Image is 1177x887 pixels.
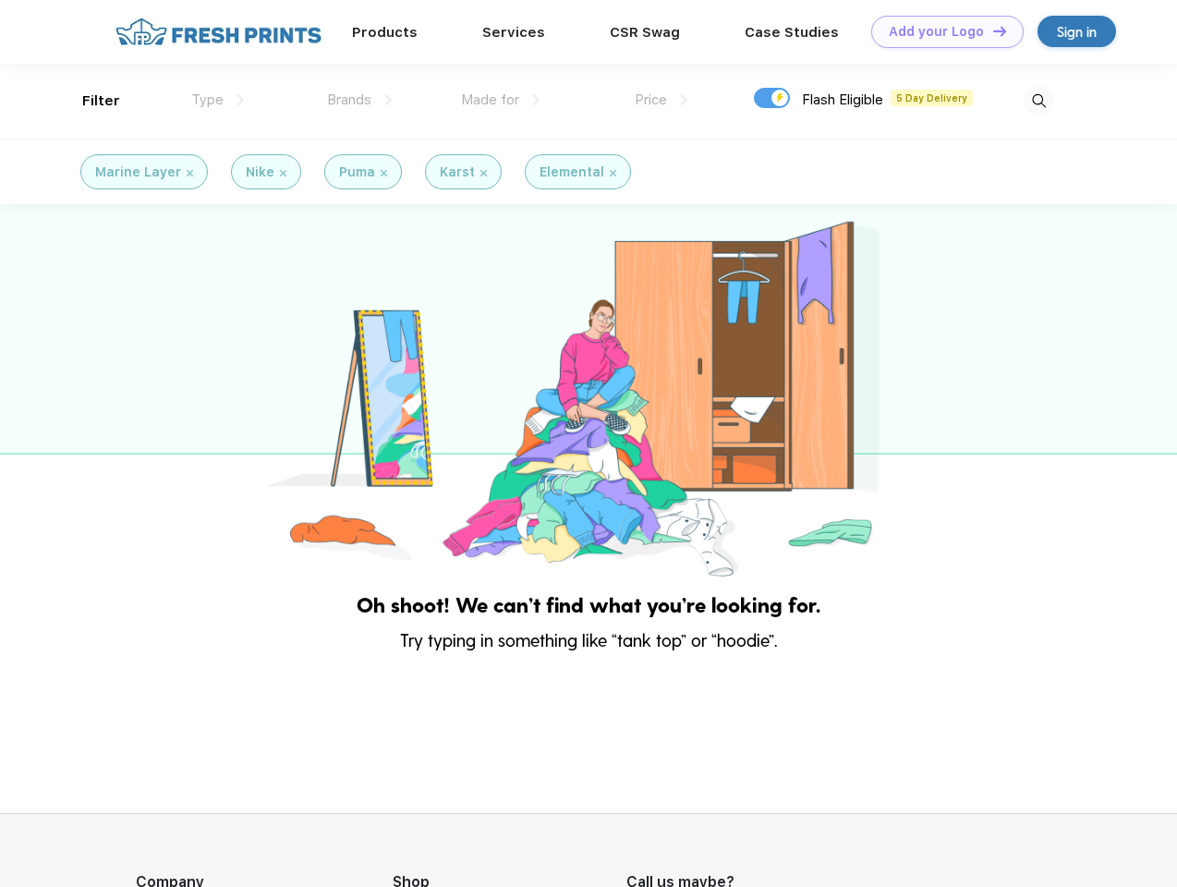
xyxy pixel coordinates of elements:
img: dropdown.png [237,94,244,105]
span: Price [635,91,667,108]
img: filter_cancel.svg [480,170,487,176]
span: Brands [327,91,371,108]
div: Add your Logo [889,24,984,40]
div: Filter [82,91,120,112]
span: 5 Day Delivery [891,90,973,106]
img: filter_cancel.svg [187,170,193,176]
a: CSR Swag [610,24,680,41]
span: Flash Eligible [802,91,883,108]
div: Nike [246,163,274,182]
a: Sign in [1037,16,1116,47]
span: Made for [461,91,519,108]
img: filter_cancel.svg [610,170,616,176]
div: Elemental [540,163,604,182]
img: fo%20logo%202.webp [110,16,327,48]
a: Services [482,24,545,41]
img: dropdown.png [385,94,392,105]
span: Type [191,91,224,108]
img: dropdown.png [681,94,687,105]
div: Marine Layer [95,163,181,182]
div: Sign in [1057,21,1097,43]
img: DT [993,26,1006,36]
img: dropdown.png [533,94,540,105]
div: Puma [339,163,375,182]
div: Karst [440,163,475,182]
a: Products [352,24,418,41]
img: filter_cancel.svg [280,170,286,176]
img: desktop_search.svg [1024,86,1054,116]
img: filter_cancel.svg [381,170,387,176]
